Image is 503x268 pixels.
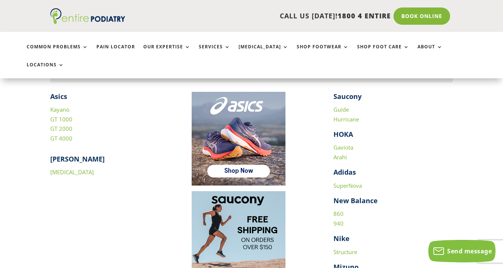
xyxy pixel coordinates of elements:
[239,44,288,60] a: [MEDICAL_DATA]
[27,44,88,60] a: Common Problems
[417,44,443,60] a: About
[50,18,125,25] a: Entire Podiatry
[27,62,64,78] a: Locations
[96,44,135,60] a: Pain Locator
[297,44,349,60] a: Shop Footwear
[50,106,69,113] a: Kayano
[141,11,390,21] p: CALL US [DATE]!
[50,115,72,123] a: GT 1000
[338,11,391,20] span: 1800 4 ENTIRE
[357,44,409,60] a: Shop Foot Care
[50,125,72,132] a: GT 2000
[333,153,347,161] a: Arahi
[333,210,344,217] a: 860
[50,154,105,163] strong: [PERSON_NAME]
[333,196,378,205] strong: New Balance
[333,115,359,123] a: Hurricane
[393,7,450,25] a: Book Online
[447,247,492,255] span: Send message
[199,44,230,60] a: Services
[333,220,344,227] a: 940
[333,248,357,256] a: Structure
[333,130,353,139] strong: HOKA
[333,234,350,243] strong: Nike
[50,8,125,24] img: logo (1)
[333,144,353,151] a: Gaviota
[50,168,94,176] a: [MEDICAL_DATA]
[333,92,362,101] strong: Saucony
[50,135,72,142] a: GT 4000
[143,44,191,60] a: Our Expertise
[428,240,495,262] button: Send message
[50,92,67,101] strong: Asics
[333,182,362,189] a: SuperNova
[333,168,356,177] strong: Adidas
[333,106,349,113] a: Guide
